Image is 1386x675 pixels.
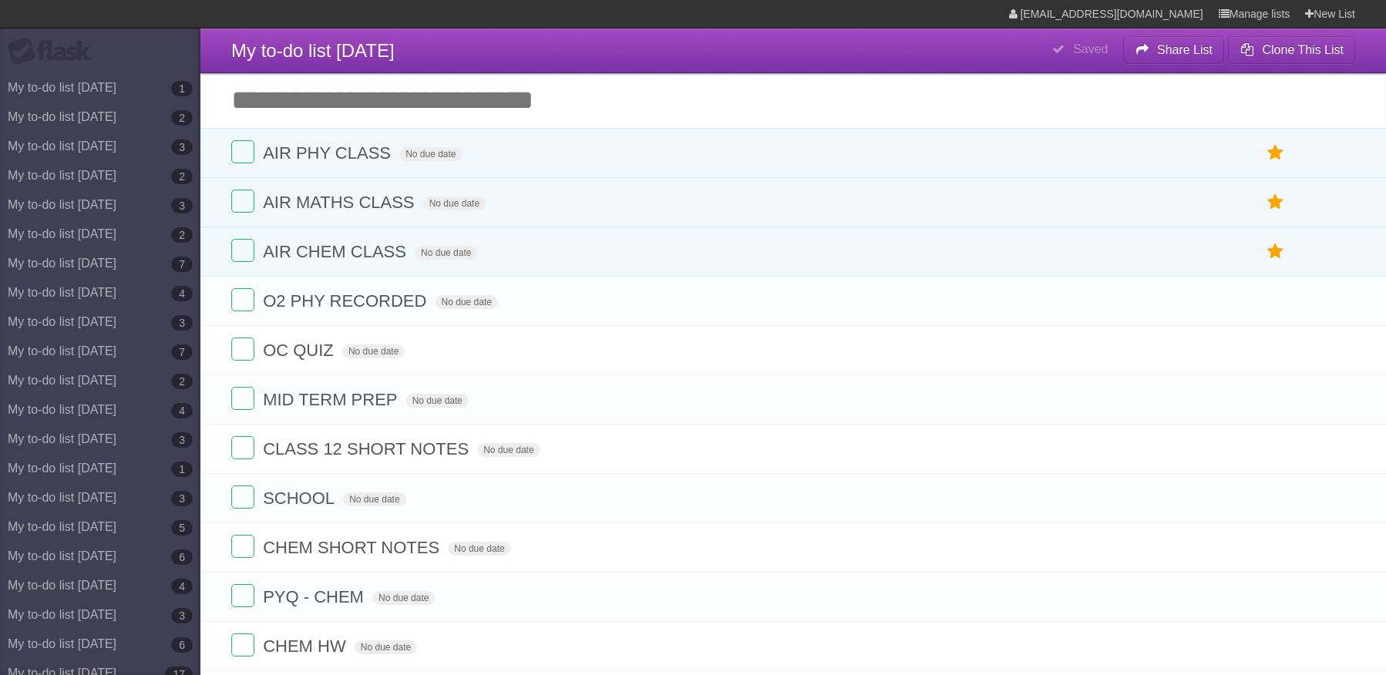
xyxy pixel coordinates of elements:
span: PYQ - CHEM [263,587,368,606]
button: Share List [1123,36,1225,64]
b: 3 [171,315,193,331]
span: AIR PHY CLASS [263,143,395,163]
span: CHEM SHORT NOTES [263,538,443,557]
b: Saved [1073,42,1108,55]
b: 2 [171,227,193,243]
b: 7 [171,257,193,272]
span: No due date [342,344,405,358]
b: 3 [171,432,193,448]
label: Done [231,140,254,163]
label: Done [231,239,254,262]
span: OC QUIZ [263,341,338,360]
b: 6 [171,549,193,565]
label: Done [231,190,254,213]
label: Star task [1261,239,1290,264]
b: Clone This List [1262,43,1344,56]
span: No due date [355,640,417,654]
b: 3 [171,198,193,213]
b: 2 [171,374,193,389]
b: 4 [171,286,193,301]
b: 5 [171,520,193,536]
b: 1 [171,81,193,96]
label: Done [231,485,254,509]
span: My to-do list [DATE] [231,40,395,61]
span: No due date [372,591,435,605]
b: 3 [171,139,193,155]
span: SCHOOL [263,489,338,508]
b: 4 [171,579,193,594]
label: Done [231,387,254,410]
label: Done [231,584,254,607]
span: CLASS 12 SHORT NOTES [263,439,473,458]
b: 7 [171,344,193,360]
b: 3 [171,491,193,506]
b: 4 [171,403,193,418]
span: CHEM HW [263,636,350,656]
span: O2 PHY RECORDED [263,291,430,311]
span: No due date [399,147,462,161]
b: 2 [171,110,193,126]
span: No due date [415,246,477,260]
span: AIR CHEM CLASS [263,242,410,261]
button: Clone This List [1228,36,1355,64]
div: Flask [8,38,100,65]
span: No due date [448,542,510,556]
span: No due date [423,196,486,210]
label: Done [231,288,254,311]
b: 2 [171,169,193,184]
span: No due date [436,295,498,309]
label: Done [231,436,254,459]
span: No due date [406,394,469,408]
label: Done [231,633,254,657]
label: Star task [1261,190,1290,215]
label: Done [231,535,254,558]
label: Done [231,337,254,361]
b: 6 [171,637,193,653]
span: MID TERM PREP [263,390,401,409]
span: No due date [477,443,540,457]
b: 3 [171,608,193,623]
span: No due date [343,492,405,506]
b: 1 [171,462,193,477]
label: Star task [1261,140,1290,166]
span: AIR MATHS CLASS [263,193,418,212]
b: Share List [1157,43,1213,56]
